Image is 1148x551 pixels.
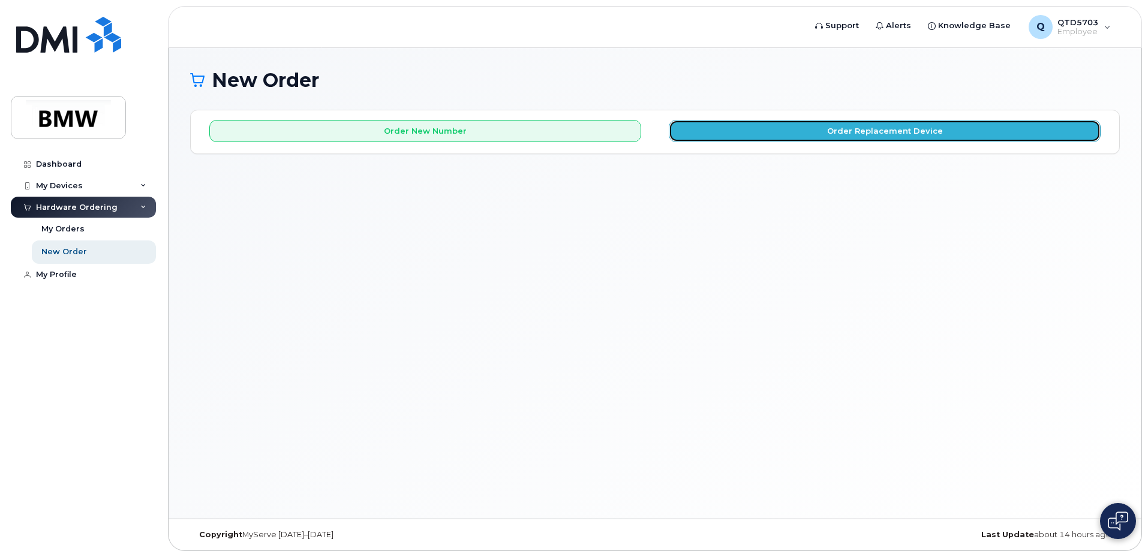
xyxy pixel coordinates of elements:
button: Order Replacement Device [669,120,1101,142]
img: Open chat [1108,511,1128,531]
strong: Copyright [199,530,242,539]
div: about 14 hours ago [810,530,1120,540]
div: MyServe [DATE]–[DATE] [190,530,500,540]
h1: New Order [190,70,1120,91]
button: Order New Number [209,120,641,142]
strong: Last Update [981,530,1034,539]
